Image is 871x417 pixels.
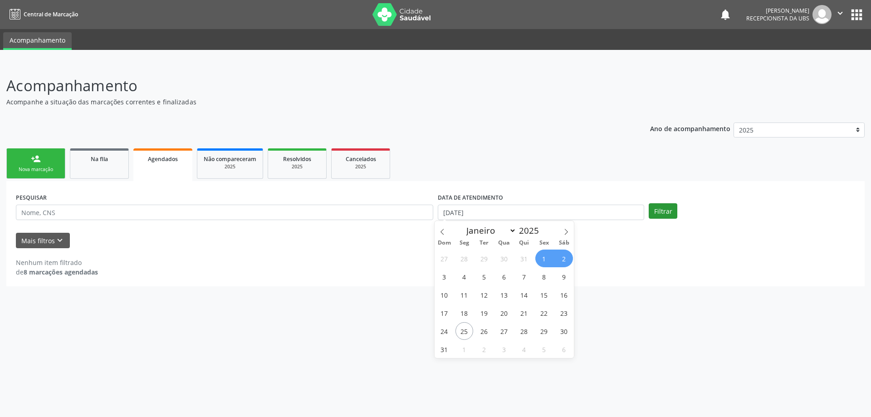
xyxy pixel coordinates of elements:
div: 2025 [338,163,383,170]
button: Mais filtroskeyboard_arrow_down [16,233,70,249]
span: Setembro 4, 2025 [515,340,533,358]
span: Agosto 3, 2025 [435,268,453,285]
span: Agosto 16, 2025 [555,286,573,304]
span: Agosto 4, 2025 [455,268,473,285]
span: Setembro 2, 2025 [475,340,493,358]
span: Setembro 1, 2025 [455,340,473,358]
span: Agosto 27, 2025 [495,322,513,340]
span: Setembro 5, 2025 [535,340,553,358]
span: Setembro 6, 2025 [555,340,573,358]
span: Agosto 26, 2025 [475,322,493,340]
label: DATA DE ATENDIMENTO [438,191,503,205]
label: PESQUISAR [16,191,47,205]
span: Agosto 13, 2025 [495,286,513,304]
input: Selecione um intervalo [438,205,644,220]
i: keyboard_arrow_down [55,235,65,245]
span: Agosto 20, 2025 [495,304,513,322]
span: Seg [454,240,474,246]
span: Agosto 23, 2025 [555,304,573,322]
button: apps [849,7,865,23]
strong: 8 marcações agendadas [24,268,98,276]
span: Agendados [148,155,178,163]
span: Ter [474,240,494,246]
span: Agosto 21, 2025 [515,304,533,322]
span: Resolvidos [283,155,311,163]
span: Agosto 8, 2025 [535,268,553,285]
span: Agosto 6, 2025 [495,268,513,285]
span: Agosto 7, 2025 [515,268,533,285]
span: Qua [494,240,514,246]
button: Filtrar [649,203,677,219]
span: Agosto 25, 2025 [455,322,473,340]
span: Na fila [91,155,108,163]
div: [PERSON_NAME] [746,7,809,15]
span: Agosto 14, 2025 [515,286,533,304]
span: Setembro 3, 2025 [495,340,513,358]
span: Sex [534,240,554,246]
div: Nova marcação [13,166,59,173]
span: Sáb [554,240,574,246]
span: Julho 29, 2025 [475,250,493,267]
a: Acompanhamento [3,32,72,50]
p: Acompanhamento [6,74,607,97]
span: Julho 28, 2025 [455,250,473,267]
span: Agosto 17, 2025 [435,304,453,322]
span: Agosto 15, 2025 [535,286,553,304]
span: Agosto 18, 2025 [455,304,473,322]
img: img [812,5,832,24]
span: Dom [435,240,455,246]
span: Agosto 24, 2025 [435,322,453,340]
p: Ano de acompanhamento [650,123,730,134]
a: Central de Marcação [6,7,78,22]
span: Central de Marcação [24,10,78,18]
span: Agosto 5, 2025 [475,268,493,285]
div: person_add [31,154,41,164]
input: Year [516,225,546,236]
span: Agosto 10, 2025 [435,286,453,304]
div: 2025 [274,163,320,170]
span: Agosto 1, 2025 [535,250,553,267]
span: Agosto 19, 2025 [475,304,493,322]
span: Agosto 9, 2025 [555,268,573,285]
span: Não compareceram [204,155,256,163]
span: Agosto 22, 2025 [535,304,553,322]
span: Agosto 30, 2025 [555,322,573,340]
div: Nenhum item filtrado [16,258,98,267]
span: Agosto 29, 2025 [535,322,553,340]
span: Julho 31, 2025 [515,250,533,267]
span: Recepcionista da UBS [746,15,809,22]
p: Acompanhe a situação das marcações correntes e finalizadas [6,97,607,107]
div: 2025 [204,163,256,170]
span: Cancelados [346,155,376,163]
button: notifications [719,8,732,21]
div: de [16,267,98,277]
span: Agosto 31, 2025 [435,340,453,358]
span: Julho 30, 2025 [495,250,513,267]
input: Nome, CNS [16,205,433,220]
button:  [832,5,849,24]
span: Agosto 2, 2025 [555,250,573,267]
span: Agosto 11, 2025 [455,286,473,304]
span: Agosto 12, 2025 [475,286,493,304]
i:  [835,8,845,18]
span: Qui [514,240,534,246]
span: Julho 27, 2025 [435,250,453,267]
select: Month [462,224,517,237]
span: Agosto 28, 2025 [515,322,533,340]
